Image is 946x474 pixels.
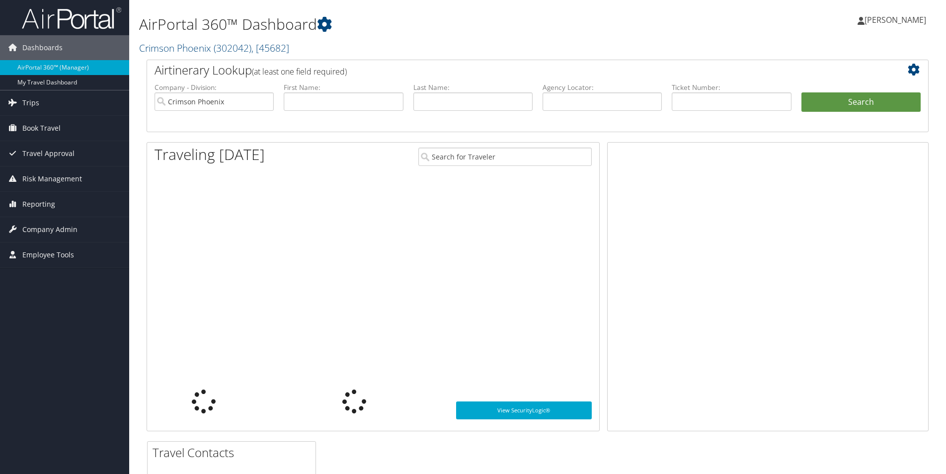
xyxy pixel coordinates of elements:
[22,141,75,166] span: Travel Approval
[139,41,289,55] a: Crimson Phoenix
[284,82,403,92] label: First Name:
[155,62,856,79] h2: Airtinerary Lookup
[251,41,289,55] span: , [ 45682 ]
[214,41,251,55] span: ( 302042 )
[22,6,121,30] img: airportal-logo.png
[413,82,533,92] label: Last Name:
[22,242,74,267] span: Employee Tools
[543,82,662,92] label: Agency Locator:
[155,144,265,165] h1: Traveling [DATE]
[153,444,315,461] h2: Travel Contacts
[801,92,921,112] button: Search
[139,14,670,35] h1: AirPortal 360™ Dashboard
[456,401,592,419] a: View SecurityLogic®
[252,66,347,77] span: (at least one field required)
[22,90,39,115] span: Trips
[865,14,926,25] span: [PERSON_NAME]
[22,217,78,242] span: Company Admin
[22,116,61,141] span: Book Travel
[672,82,791,92] label: Ticket Number:
[418,148,592,166] input: Search for Traveler
[22,192,55,217] span: Reporting
[155,82,274,92] label: Company - Division:
[22,166,82,191] span: Risk Management
[22,35,63,60] span: Dashboards
[858,5,936,35] a: [PERSON_NAME]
